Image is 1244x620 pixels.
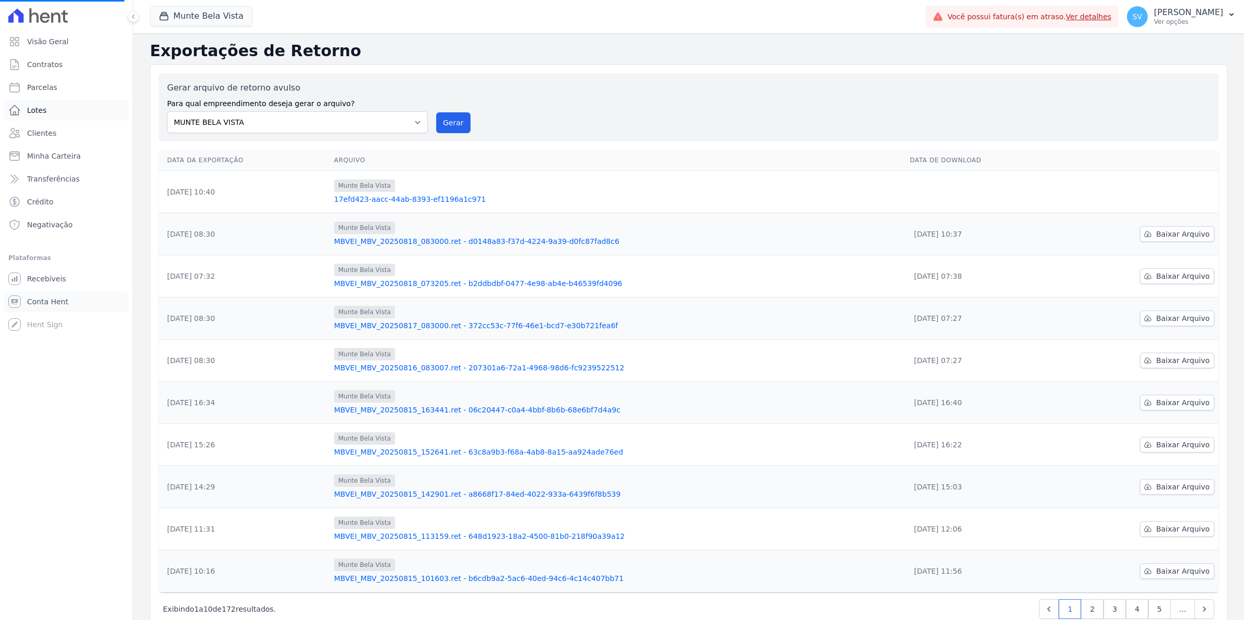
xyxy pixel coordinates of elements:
[1154,18,1223,26] p: Ver opções
[334,278,902,289] a: MBVEI_MBV_20250818_073205.ret - b2ddbdbf-0477-4e98-ab4e-b46539fd4096
[159,508,330,550] td: [DATE] 11:31
[1081,599,1103,619] a: 2
[1156,440,1210,450] span: Baixar Arquivo
[334,474,395,487] span: Munte Bela Vista
[1156,524,1210,534] span: Baixar Arquivo
[1156,482,1210,492] span: Baixar Arquivo
[1156,229,1210,239] span: Baixar Arquivo
[27,219,73,230] span: Negativação
[1140,479,1214,495] a: Baixar Arquivo
[334,348,395,360] span: Munte Bela Vista
[4,291,129,312] a: Conta Hent
[150,6,252,26] button: Munte Bela Vista
[1140,311,1214,326] a: Baixar Arquivo
[1140,268,1214,284] a: Baixar Arquivo
[1140,521,1214,537] a: Baixar Arquivo
[906,255,1059,298] td: [DATE] 07:38
[1140,353,1214,368] a: Baixar Arquivo
[334,573,902,584] a: MBVEI_MBV_20250815_101603.ret - b6cdb9a2-5ac6-40ed-94c6-4c14c407bb71
[906,550,1059,592] td: [DATE] 11:56
[334,559,395,571] span: Munte Bela Vista
[4,146,129,166] a: Minha Carteira
[436,112,471,133] button: Gerar
[4,123,129,144] a: Clientes
[4,54,129,75] a: Contratos
[159,255,330,298] td: [DATE] 07:32
[334,390,395,403] span: Munte Bela Vista
[1156,271,1210,281] span: Baixar Arquivo
[1140,437,1214,453] a: Baixar Arquivo
[4,100,129,121] a: Lotes
[27,36,69,47] span: Visão Geral
[222,605,236,613] span: 172
[27,105,47,115] span: Lotes
[334,489,902,499] a: MBVEI_MBV_20250815_142901.ret - a8668f17-84ed-4022-933a-6439f6f8b539
[1195,599,1214,619] a: Next
[4,268,129,289] a: Recebíveis
[330,150,906,171] th: Arquivo
[334,320,902,331] a: MBVEI_MBV_20250817_083000.ret - 372cc53c-77f6-46e1-bcd7-e30b721fea6f
[27,274,66,284] span: Recebíveis
[167,94,428,109] label: Para qual empreendimento deseja gerar o arquivo?
[906,466,1059,508] td: [DATE] 15:03
[1126,599,1148,619] a: 4
[1156,397,1210,408] span: Baixar Arquivo
[27,82,57,93] span: Parcelas
[906,340,1059,382] td: [DATE] 07:27
[27,151,81,161] span: Minha Carteira
[150,42,1227,60] h2: Exportações de Retorno
[27,174,80,184] span: Transferências
[159,298,330,340] td: [DATE] 08:30
[1148,599,1171,619] a: 5
[1156,313,1210,324] span: Baixar Arquivo
[334,222,395,234] span: Munte Bela Vista
[334,264,395,276] span: Munte Bela Vista
[8,252,124,264] div: Plataformas
[1133,13,1142,20] span: SV
[334,447,902,457] a: MBVEI_MBV_20250815_152641.ret - 63c8a9b3-f68a-4ab8-8a15-aa924ade76ed
[4,31,129,52] a: Visão Geral
[1103,599,1126,619] a: 3
[1154,7,1223,18] p: [PERSON_NAME]
[1170,599,1195,619] span: …
[159,466,330,508] td: [DATE] 14:29
[4,169,129,189] a: Transferências
[159,550,330,592] td: [DATE] 10:16
[334,194,902,204] a: 17efd423-aacc-44ab-8393-ef1196a1c971
[159,424,330,466] td: [DATE] 15:26
[1039,599,1059,619] a: Previous
[1140,563,1214,579] a: Baixar Arquivo
[167,82,428,94] label: Gerar arquivo de retorno avulso
[334,236,902,247] a: MBVEI_MBV_20250818_083000.ret - d0148a83-f37d-4224-9a39-d0fc87fad8c6
[4,214,129,235] a: Negativação
[947,11,1111,22] span: Você possui fatura(s) em atraso.
[4,77,129,98] a: Parcelas
[163,604,276,614] p: Exibindo a de resultados.
[1059,599,1081,619] a: 1
[334,179,395,192] span: Munte Bela Vista
[159,382,330,424] td: [DATE] 16:34
[159,171,330,213] td: [DATE] 10:40
[27,296,68,307] span: Conta Hent
[906,508,1059,550] td: [DATE] 12:06
[159,213,330,255] td: [DATE] 08:30
[906,382,1059,424] td: [DATE] 16:40
[1156,355,1210,366] span: Baixar Arquivo
[204,605,213,613] span: 10
[159,150,330,171] th: Data da Exportação
[1066,12,1112,21] a: Ver detalhes
[27,128,56,138] span: Clientes
[334,432,395,445] span: Munte Bela Vista
[194,605,199,613] span: 1
[27,59,62,70] span: Contratos
[334,306,395,318] span: Munte Bela Vista
[27,197,54,207] span: Crédito
[334,363,902,373] a: MBVEI_MBV_20250816_083007.ret - 207301a6-72a1-4968-98d6-fc9239522512
[1140,395,1214,410] a: Baixar Arquivo
[334,405,902,415] a: MBVEI_MBV_20250815_163441.ret - 06c20447-c0a4-4bbf-8b6b-68e6bf7d4a9c
[334,531,902,541] a: MBVEI_MBV_20250815_113159.ret - 648d1923-18a2-4500-81b0-218f90a39a12
[1156,566,1210,576] span: Baixar Arquivo
[334,516,395,529] span: Munte Bela Vista
[1119,2,1244,31] button: SV [PERSON_NAME] Ver opções
[906,424,1059,466] td: [DATE] 16:22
